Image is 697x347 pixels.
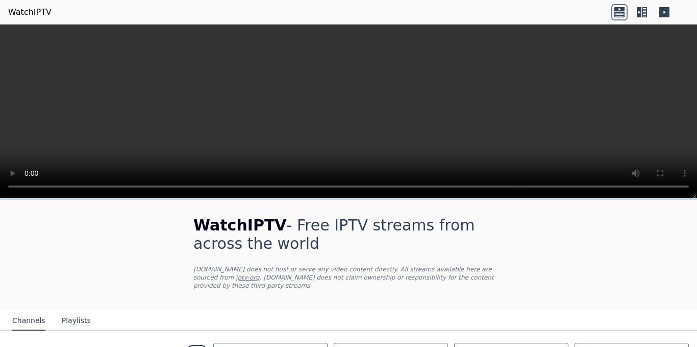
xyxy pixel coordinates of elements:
[62,311,91,331] button: Playlists
[193,216,504,253] h1: - Free IPTV streams from across the world
[12,311,45,331] button: Channels
[193,216,287,234] span: WatchIPTV
[236,274,260,281] a: iptv-org
[8,6,52,18] a: WatchIPTV
[193,265,504,290] p: [DOMAIN_NAME] does not host or serve any video content directly. All streams available here are s...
